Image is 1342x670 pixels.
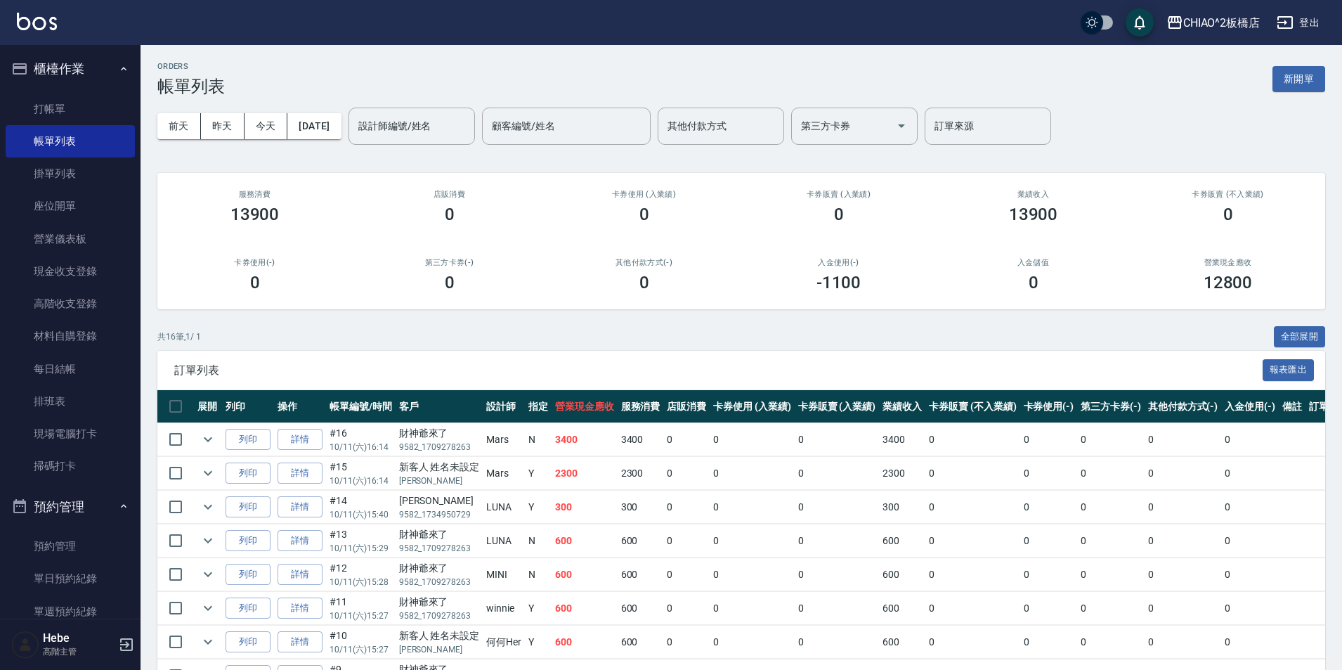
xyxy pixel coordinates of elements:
button: expand row [197,530,219,551]
td: N [525,524,552,558]
th: 指定 [525,390,552,423]
h3: 0 [250,273,260,292]
td: #13 [326,524,396,558]
td: 0 [1145,524,1222,558]
td: 0 [663,524,710,558]
a: 打帳單 [6,93,135,125]
h2: 其他付款方式(-) [563,258,724,267]
td: 600 [618,524,664,558]
td: 0 [1221,491,1279,524]
td: Y [525,457,552,490]
td: 600 [618,626,664,659]
a: 營業儀表板 [6,223,135,255]
h2: 卡券使用(-) [174,258,335,267]
td: 0 [663,626,710,659]
img: Logo [17,13,57,30]
div: 新客人 姓名未設定 [399,629,480,643]
h3: 0 [1223,205,1233,224]
div: 財神爺來了 [399,595,480,610]
td: 0 [925,524,1019,558]
h3: 帳單列表 [157,77,225,96]
h3: 13900 [1009,205,1058,224]
td: 0 [1221,558,1279,591]
a: 單週預約紀錄 [6,595,135,628]
td: MINI [483,558,525,591]
button: 全部展開 [1274,326,1326,348]
h3: 0 [834,205,844,224]
th: 操作 [274,390,326,423]
h3: 0 [445,205,455,224]
td: 600 [879,626,925,659]
button: expand row [197,496,219,517]
p: 10/11 (六) 15:27 [330,643,392,656]
td: 300 [552,491,618,524]
td: 0 [1077,558,1145,591]
p: 9582_1709278263 [399,576,480,588]
a: 報表匯出 [1263,363,1315,376]
th: 其他付款方式(-) [1145,390,1222,423]
button: 列印 [226,429,271,451]
button: expand row [197,564,219,585]
td: 0 [1221,423,1279,456]
td: 0 [710,558,795,591]
td: 0 [710,423,795,456]
td: 0 [795,457,880,490]
div: CHIAO^2板橋店 [1183,14,1260,32]
td: Y [525,491,552,524]
td: #10 [326,626,396,659]
button: [DATE] [287,113,341,139]
a: 詳情 [278,496,323,518]
p: 10/11 (六) 16:14 [330,441,392,453]
button: 列印 [226,564,271,586]
h2: 店販消費 [369,190,530,199]
p: 9582_1709278263 [399,610,480,622]
button: CHIAO^2板橋店 [1161,8,1266,37]
td: 0 [925,457,1019,490]
td: 600 [618,558,664,591]
td: 0 [1221,626,1279,659]
p: 高階主管 [43,645,115,658]
td: 2300 [618,457,664,490]
td: 600 [879,592,925,625]
button: 列印 [226,463,271,484]
td: 2300 [552,457,618,490]
td: 0 [795,592,880,625]
td: winnie [483,592,525,625]
a: 詳情 [278,429,323,451]
th: 展開 [194,390,222,423]
a: 新開單 [1272,72,1325,85]
div: [PERSON_NAME] [399,494,480,508]
button: 昨天 [201,113,245,139]
td: 3400 [552,423,618,456]
td: #16 [326,423,396,456]
td: 0 [710,457,795,490]
th: 店販消費 [663,390,710,423]
td: #12 [326,558,396,591]
a: 掃碼打卡 [6,450,135,482]
td: 0 [710,592,795,625]
h2: 營業現金應收 [1147,258,1308,267]
td: 0 [795,558,880,591]
button: save [1126,8,1154,37]
td: LUNA [483,491,525,524]
th: 卡券使用(-) [1020,390,1078,423]
th: 客戶 [396,390,483,423]
a: 詳情 [278,530,323,552]
div: 財神爺來了 [399,426,480,441]
td: LUNA [483,524,525,558]
a: 帳單列表 [6,125,135,157]
a: 現金收支登錄 [6,255,135,288]
p: 9582_1709278263 [399,441,480,453]
h2: 卡券販賣 (不入業績) [1147,190,1308,199]
td: Mars [483,457,525,490]
th: 卡券使用 (入業績) [710,390,795,423]
td: Y [525,626,552,659]
td: 600 [552,524,618,558]
td: 0 [663,592,710,625]
a: 每日結帳 [6,353,135,385]
td: 0 [1077,491,1145,524]
td: 0 [925,491,1019,524]
td: 2300 [879,457,925,490]
td: 600 [552,626,618,659]
td: 0 [795,423,880,456]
